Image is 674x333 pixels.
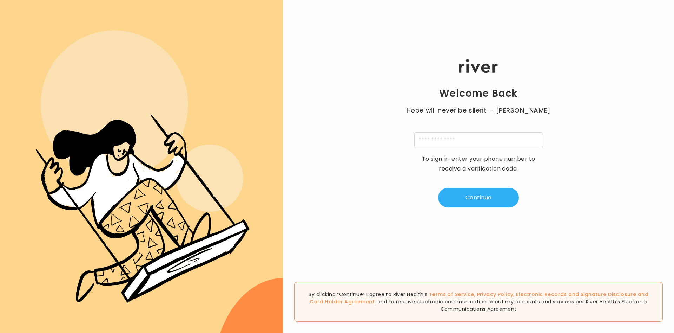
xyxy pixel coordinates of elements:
[310,291,648,305] span: , , and
[375,298,647,313] span: , and to receive electronic communication about my accounts and services per River Health’s Elect...
[294,282,663,322] div: By clicking “Continue” I agree to River Health’s
[439,87,518,100] h1: Welcome Back
[516,291,636,298] a: Electronic Records and Signature Disclosure
[310,298,375,305] a: Card Holder Agreement
[429,291,474,298] a: Terms of Service
[438,188,519,207] button: Continue
[489,105,550,115] span: - [PERSON_NAME]
[399,105,557,115] p: Hope will never be silent.
[417,154,540,174] p: To sign in, enter your phone number to receive a verification code.
[477,291,514,298] a: Privacy Policy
